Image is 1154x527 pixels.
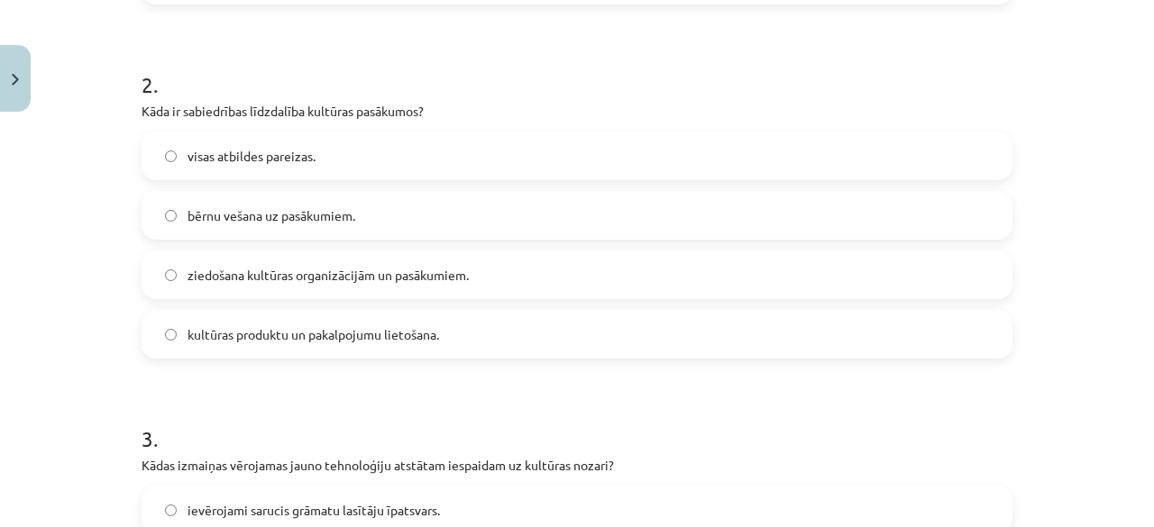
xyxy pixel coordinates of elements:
[165,150,177,162] input: visas atbildes pareizas.
[188,147,316,166] span: visas atbildes pareizas.
[188,206,355,225] span: bērnu vešana uz pasākumiem.
[12,74,19,86] img: icon-close-lesson-0947bae3869378f0d4975bcd49f059093ad1ed9edebbc8119c70593378902aed.svg
[142,456,1012,475] p: Kādas izmaiņas vērojamas jauno tehnoloģiju atstātam iespaidam uz kultūras nozari?
[165,329,177,341] input: kultūras produktu un pakalpojumu lietošana.
[188,501,440,520] span: ievērojami sarucis grāmatu lasītāju īpatsvars.
[188,325,439,344] span: kultūras produktu un pakalpojumu lietošana.
[142,395,1012,450] h1: 3 .
[142,102,1012,121] p: Kāda ir sabiedrības līdzdalība kultūras pasākumos?
[165,210,177,222] input: bērnu vešana uz pasākumiem.
[188,266,469,285] span: ziedošana kultūras organizācijām un pasākumiem.
[165,504,177,516] input: ievērojami sarucis grāmatu lasītāju īpatsvars.
[165,269,177,281] input: ziedošana kultūras organizācijām un pasākumiem.
[142,41,1012,96] h1: 2 .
